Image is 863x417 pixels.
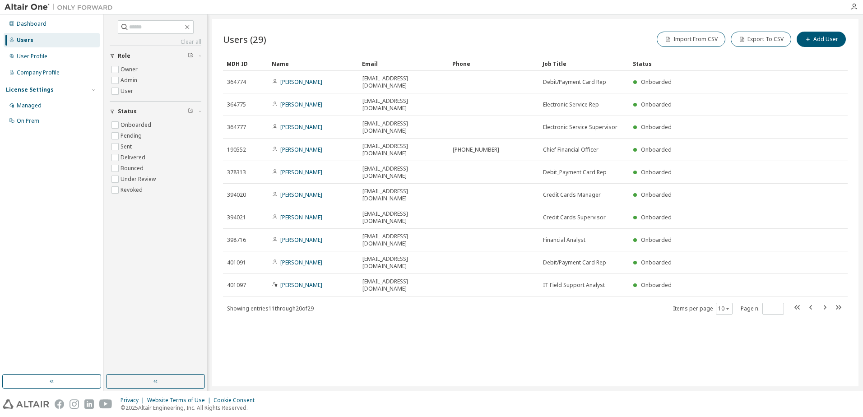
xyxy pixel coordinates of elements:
span: Debit/Payment Card Rep [543,79,606,86]
a: [PERSON_NAME] [280,236,322,244]
a: [PERSON_NAME] [280,101,322,108]
button: Role [110,46,201,66]
span: 398716 [227,236,246,244]
a: [PERSON_NAME] [280,123,322,131]
a: [PERSON_NAME] [280,281,322,289]
span: 401091 [227,259,246,266]
label: Revoked [121,185,144,195]
div: Phone [452,56,535,71]
span: Page n. [741,303,784,315]
span: [EMAIL_ADDRESS][DOMAIN_NAME] [362,188,445,202]
span: Onboarded [641,213,672,221]
span: [EMAIL_ADDRESS][DOMAIN_NAME] [362,210,445,225]
button: Import From CSV [657,32,725,47]
span: Onboarded [641,146,672,153]
div: Website Terms of Use [147,397,213,404]
div: Privacy [121,397,147,404]
span: Users (29) [223,33,266,46]
div: Managed [17,102,42,109]
div: User Profile [17,53,47,60]
span: Chief Financial Officer [543,146,599,153]
label: Onboarded [121,120,153,130]
span: [EMAIL_ADDRESS][DOMAIN_NAME] [362,233,445,247]
span: [EMAIL_ADDRESS][DOMAIN_NAME] [362,255,445,270]
div: MDH ID [227,56,264,71]
button: Add User [797,32,846,47]
span: 394021 [227,214,246,221]
label: User [121,86,135,97]
a: [PERSON_NAME] [280,191,322,199]
span: Onboarded [641,101,672,108]
span: Financial Analyst [543,236,585,244]
div: Name [272,56,355,71]
span: Onboarded [641,236,672,244]
a: [PERSON_NAME] [280,146,322,153]
div: Job Title [543,56,626,71]
label: Sent [121,141,134,152]
label: Delivered [121,152,147,163]
img: facebook.svg [55,399,64,409]
span: Credit Cards Supervisor [543,214,606,221]
div: Email [362,56,445,71]
label: Owner [121,64,139,75]
span: 190552 [227,146,246,153]
img: youtube.svg [99,399,112,409]
div: Cookie Consent [213,397,260,404]
span: [EMAIL_ADDRESS][DOMAIN_NAME] [362,97,445,112]
span: [EMAIL_ADDRESS][DOMAIN_NAME] [362,75,445,89]
button: 10 [718,305,730,312]
span: 378313 [227,169,246,176]
span: Electronic Service Rep [543,101,599,108]
span: 364774 [227,79,246,86]
label: Pending [121,130,144,141]
span: [PHONE_NUMBER] [453,146,499,153]
div: Status [633,56,801,71]
span: Role [118,52,130,60]
span: [EMAIL_ADDRESS][DOMAIN_NAME] [362,143,445,157]
span: Debit_Payment Card Rep [543,169,607,176]
img: instagram.svg [70,399,79,409]
span: 401097 [227,282,246,289]
span: Showing entries 11 through 20 of 29 [227,305,314,312]
span: [EMAIL_ADDRESS][DOMAIN_NAME] [362,165,445,180]
div: On Prem [17,117,39,125]
span: Items per page [673,303,733,315]
a: [PERSON_NAME] [280,259,322,266]
a: Clear all [110,38,201,46]
span: Onboarded [641,123,672,131]
div: Company Profile [17,69,60,76]
span: [EMAIL_ADDRESS][DOMAIN_NAME] [362,120,445,134]
span: 364775 [227,101,246,108]
p: © 2025 Altair Engineering, Inc. All Rights Reserved. [121,404,260,412]
span: Onboarded [641,281,672,289]
button: Export To CSV [731,32,791,47]
button: Status [110,102,201,121]
label: Under Review [121,174,158,185]
span: Clear filter [188,52,193,60]
span: [EMAIL_ADDRESS][DOMAIN_NAME] [362,278,445,292]
span: Credit Cards Manager [543,191,601,199]
span: Onboarded [641,78,672,86]
img: altair_logo.svg [3,399,49,409]
a: [PERSON_NAME] [280,213,322,221]
div: License Settings [6,86,54,93]
span: 394020 [227,191,246,199]
div: Dashboard [17,20,46,28]
span: Onboarded [641,259,672,266]
span: Onboarded [641,191,672,199]
span: Electronic Service Supervisor [543,124,617,131]
a: [PERSON_NAME] [280,78,322,86]
span: Clear filter [188,108,193,115]
label: Bounced [121,163,145,174]
span: Onboarded [641,168,672,176]
span: 364777 [227,124,246,131]
div: Users [17,37,33,44]
img: linkedin.svg [84,399,94,409]
a: [PERSON_NAME] [280,168,322,176]
span: Status [118,108,137,115]
span: Debit/Payment Card Rep [543,259,606,266]
label: Admin [121,75,139,86]
img: Altair One [5,3,117,12]
span: IT Field Support Analyst [543,282,605,289]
